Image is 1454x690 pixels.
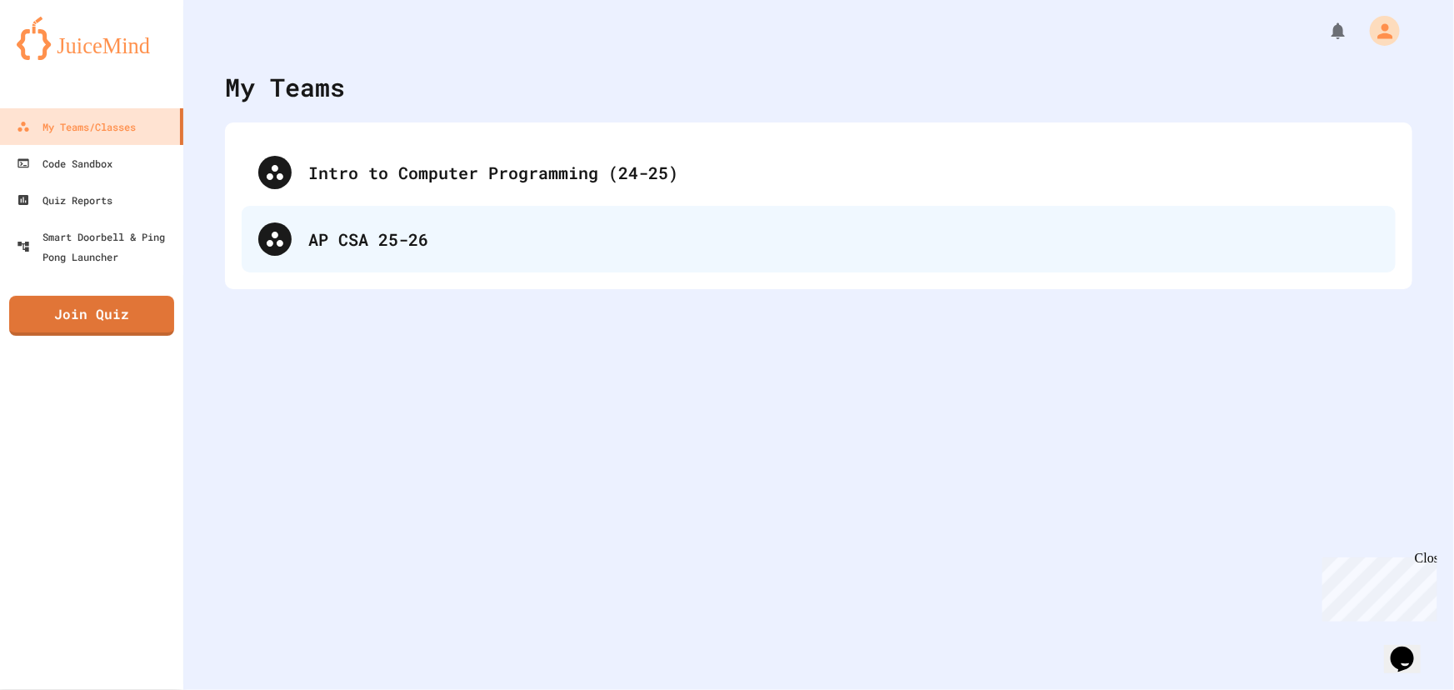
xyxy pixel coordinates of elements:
div: Code Sandbox [17,153,112,173]
img: logo-orange.svg [17,17,167,60]
a: Join Quiz [9,296,174,336]
div: Intro to Computer Programming (24-25) [308,160,1379,185]
div: Chat with us now!Close [7,7,115,106]
div: My Teams [225,68,345,106]
div: My Teams/Classes [17,117,136,137]
iframe: chat widget [1384,623,1437,673]
div: AP CSA 25-26 [308,227,1379,252]
iframe: chat widget [1316,551,1437,622]
div: Smart Doorbell & Ping Pong Launcher [17,227,177,267]
div: AP CSA 25-26 [242,206,1396,272]
div: My Account [1352,12,1404,50]
div: My Notifications [1297,17,1352,45]
div: Intro to Computer Programming (24-25) [242,139,1396,206]
div: Quiz Reports [17,190,112,210]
